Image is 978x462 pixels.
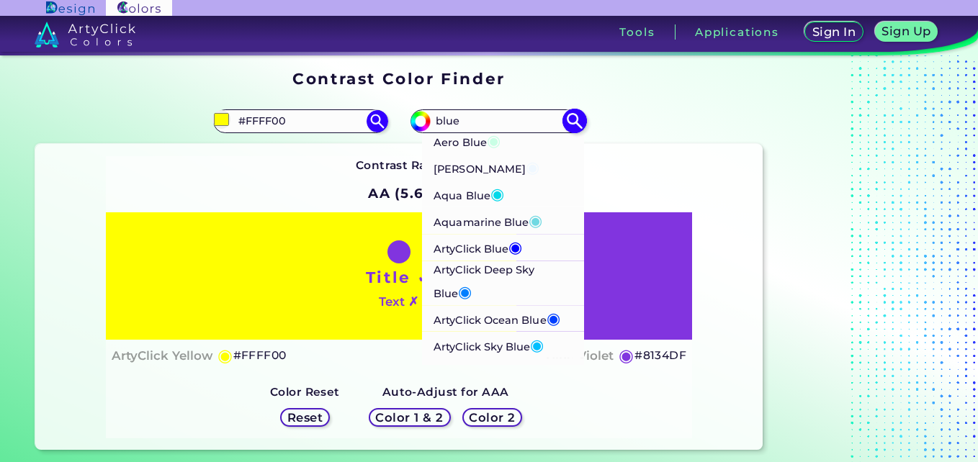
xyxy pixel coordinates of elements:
[270,385,340,399] strong: Color Reset
[434,207,543,234] p: Aquamarine Blue
[515,362,529,381] span: ◉
[431,112,565,131] input: type color 2..
[434,358,529,385] p: Astronaut Blue
[289,412,321,422] h5: Reset
[695,27,779,37] h3: Applications
[878,23,936,41] a: Sign Up
[768,65,948,456] iframe: Advertisement
[434,261,573,305] p: ArtyClick Deep Sky Blue
[292,68,505,89] h1: Contrast Color Finder
[815,27,854,37] h5: Sign In
[619,27,655,37] h3: Tools
[490,184,504,203] span: ◉
[434,332,544,358] p: ArtyClick Sky Blue
[367,110,388,132] img: icon search
[547,309,560,327] span: ◉
[366,266,432,288] h1: Title ✓
[217,347,233,364] h5: ◉
[356,158,443,172] strong: Contrast Ratio
[562,109,587,134] img: icon search
[508,237,522,256] span: ◉
[35,22,136,47] img: logo_artyclick_colors_white.svg
[233,346,287,365] h5: #FFFF00
[471,412,513,422] h5: Color 2
[458,281,472,300] span: ◉
[434,305,560,332] p: ArtyClick Ocean Blue
[434,180,504,207] p: Aqua Blue
[382,385,509,399] strong: Auto-Adjust for AAA
[233,112,367,131] input: type color 1..
[619,347,634,364] h5: ◉
[807,23,861,41] a: Sign In
[434,153,539,180] p: [PERSON_NAME]
[112,345,212,366] h4: ArtyClick Yellow
[434,234,522,261] p: ArtyClick Blue
[526,157,539,176] span: ◉
[362,178,436,209] h2: AA (5.6)
[379,412,441,422] h5: Color 1 & 2
[434,127,501,153] p: Aero Blue
[529,211,542,230] span: ◉
[379,291,418,312] h4: Text ✗
[634,346,686,365] h5: #8134DF
[884,26,929,37] h5: Sign Up
[46,1,94,15] img: ArtyClick Design logo
[530,335,544,354] span: ◉
[487,130,501,149] span: ◉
